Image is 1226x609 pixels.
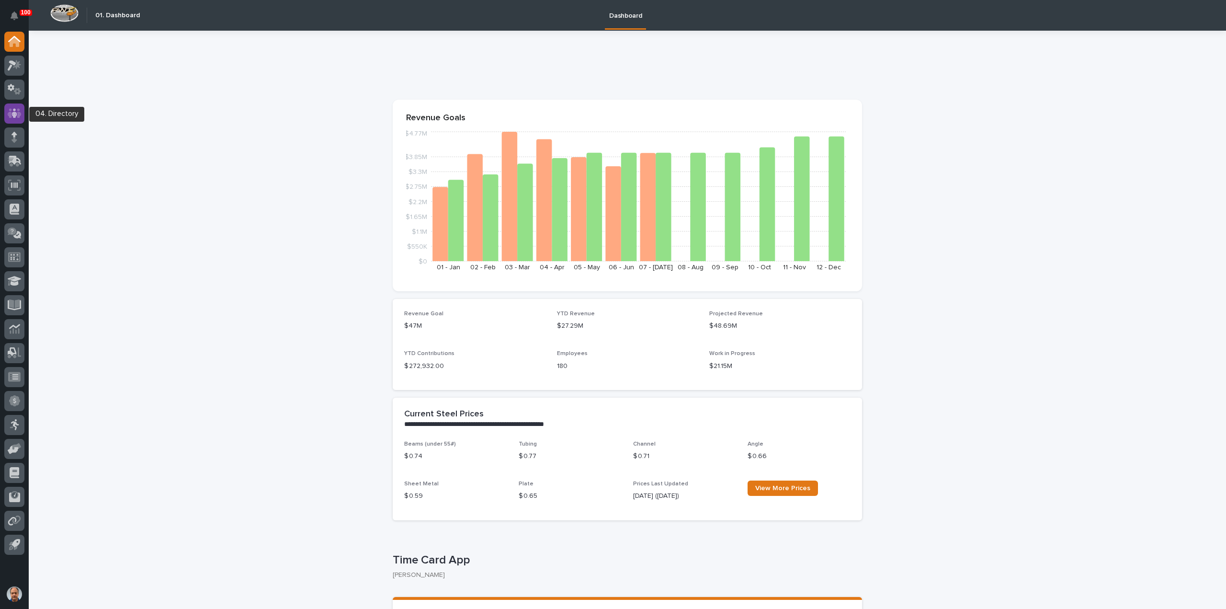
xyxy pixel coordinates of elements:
span: View More Prices [755,485,810,492]
span: Projected Revenue [709,311,763,317]
text: 10 - Oct [748,264,771,271]
p: $ 0.65 [519,491,622,501]
tspan: $4.77M [405,130,427,137]
tspan: $3.85M [405,154,427,161]
p: $ 0.74 [404,451,507,461]
img: Workspace Logo [50,4,79,22]
tspan: $1.65M [406,213,427,220]
p: Revenue Goals [406,113,849,124]
tspan: $0 [419,258,427,265]
tspan: $2.75M [405,184,427,190]
tspan: $2.2M [409,198,427,205]
p: 100 [21,9,31,16]
p: $47M [404,321,545,331]
span: YTD Revenue [557,311,595,317]
text: 02 - Feb [470,264,496,271]
button: Notifications [4,6,24,26]
text: 07 - [DATE] [639,264,673,271]
text: 12 - Dec [817,264,841,271]
text: 09 - Sep [712,264,738,271]
span: Revenue Goal [404,311,443,317]
div: Notifications100 [12,11,24,27]
span: Beams (under 55#) [404,441,456,447]
span: Angle [748,441,763,447]
tspan: $1.1M [412,228,427,235]
span: Work in Progress [709,351,755,356]
p: $21.15M [709,361,851,371]
a: View More Prices [748,481,818,496]
p: $ 0.71 [633,451,736,461]
span: Channel [633,441,656,447]
span: Employees [557,351,588,356]
text: 08 - Aug [678,264,704,271]
span: Tubing [519,441,537,447]
p: $ 0.59 [404,491,507,501]
text: 05 - May [574,264,600,271]
text: 01 - Jan [437,264,460,271]
span: Plate [519,481,534,487]
text: 11 - Nov [783,264,806,271]
p: 180 [557,361,698,371]
span: YTD Contributions [404,351,454,356]
p: Time Card App [393,553,858,567]
h2: Current Steel Prices [404,409,484,420]
p: $ 0.66 [748,451,851,461]
p: $ 272,932.00 [404,361,545,371]
span: Sheet Metal [404,481,439,487]
h2: 01. Dashboard [95,11,140,20]
p: $27.29M [557,321,698,331]
p: $ 0.77 [519,451,622,461]
text: 03 - Mar [505,264,530,271]
p: [DATE] ([DATE]) [633,491,736,501]
tspan: $550K [407,243,427,250]
button: users-avatar [4,584,24,604]
span: Prices Last Updated [633,481,688,487]
text: 06 - Jun [609,264,634,271]
p: [PERSON_NAME] [393,571,854,579]
tspan: $3.3M [409,169,427,175]
p: $48.69M [709,321,851,331]
text: 04 - Apr [540,264,565,271]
